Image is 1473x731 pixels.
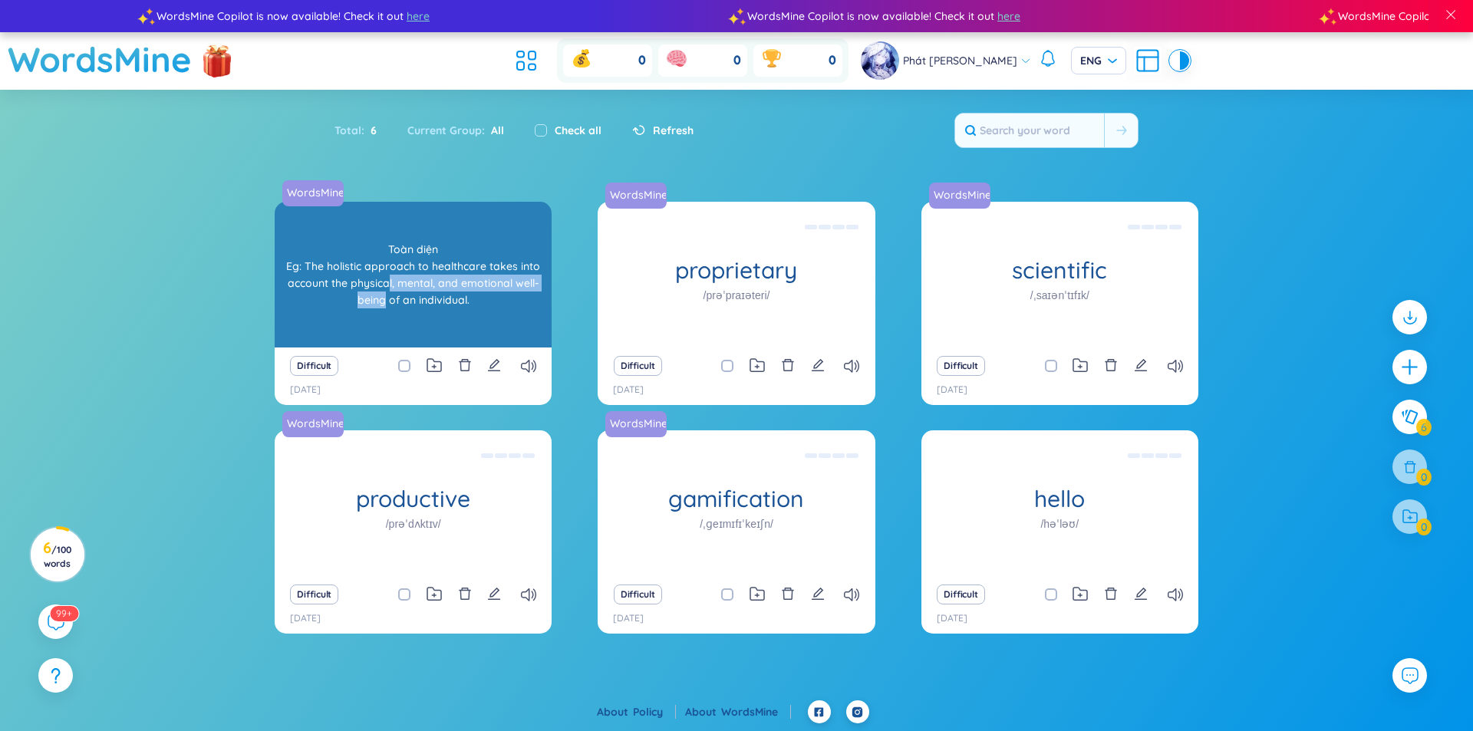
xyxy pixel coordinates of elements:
h1: /həˈləʊ/ [1040,515,1079,532]
span: delete [781,587,795,601]
h1: /prəˈdʌktɪv/ [386,515,441,532]
button: delete [781,355,795,377]
span: 0 [829,52,836,69]
a: WordsMine [281,185,345,200]
a: WordsMine [282,180,350,206]
h1: productive [275,486,552,512]
div: Toàn diện Eg: The holistic approach to healthcare takes into account the physical, mental, and em... [282,206,544,344]
span: delete [781,358,795,372]
button: edit [811,584,825,605]
span: here [997,8,1020,25]
button: Difficult [937,356,985,376]
h3: 6 [40,542,74,569]
div: Total : [334,114,392,147]
a: WordsMine [721,705,791,719]
p: [DATE] [937,611,967,626]
h1: /prəˈpraɪəteri/ [704,287,770,304]
div: About [685,703,791,720]
button: Difficult [290,356,338,376]
span: delete [1104,587,1118,601]
p: [DATE] [613,383,644,397]
button: Difficult [937,584,985,604]
a: Policy [633,705,676,719]
img: flashSalesIcon.a7f4f837.png [202,37,232,83]
button: delete [1104,584,1118,605]
span: edit [811,358,825,372]
span: delete [458,358,472,372]
span: ENG [1080,53,1117,68]
button: edit [487,355,501,377]
button: edit [1134,355,1148,377]
span: 0 [638,52,646,69]
a: WordsMine [929,183,997,209]
h1: proprietary [598,257,875,284]
span: Phát [PERSON_NAME] [903,52,1017,69]
div: WordsMine Copilot is now available! Check it out [145,8,736,25]
a: WordsMine [604,416,668,431]
span: delete [458,587,472,601]
h1: gamification [598,486,875,512]
span: edit [487,587,501,601]
span: Refresh [653,122,694,139]
h1: hello [921,486,1198,512]
span: 0 [733,52,741,69]
div: WordsMine Copilot is now available! Check it out [736,8,1326,25]
span: delete [1104,358,1118,372]
span: here [406,8,429,25]
a: WordsMine [8,32,192,87]
button: delete [458,584,472,605]
h1: /ˌsaɪənˈtɪfɪk/ [1030,287,1089,304]
div: Current Group : [392,114,519,147]
a: WordsMine [928,187,992,203]
span: edit [1134,358,1148,372]
h1: /ˌɡeɪmɪfɪˈkeɪʃn/ [700,515,773,532]
a: WordsMine [282,411,350,437]
span: edit [1134,587,1148,601]
span: edit [811,587,825,601]
button: edit [811,355,825,377]
p: [DATE] [613,611,644,626]
button: delete [458,355,472,377]
a: WordsMine [605,411,673,437]
button: delete [781,584,795,605]
p: [DATE] [290,383,321,397]
span: plus [1400,357,1419,377]
button: delete [1104,355,1118,377]
span: edit [487,358,501,372]
span: / 100 words [44,544,71,569]
p: [DATE] [937,383,967,397]
button: Difficult [614,356,662,376]
button: edit [1134,584,1148,605]
button: edit [487,584,501,605]
label: Check all [555,122,601,139]
a: WordsMine [604,187,668,203]
p: [DATE] [290,611,321,626]
a: avatar [861,41,903,80]
div: About [597,703,676,720]
a: WordsMine [605,183,673,209]
input: Search your word [955,114,1104,147]
a: WordsMine [281,416,345,431]
button: Difficult [290,584,338,604]
sup: 577 [50,606,78,621]
span: All [485,123,504,137]
span: 6 [364,122,377,139]
button: Difficult [614,584,662,604]
h1: scientific [921,257,1198,284]
img: avatar [861,41,899,80]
